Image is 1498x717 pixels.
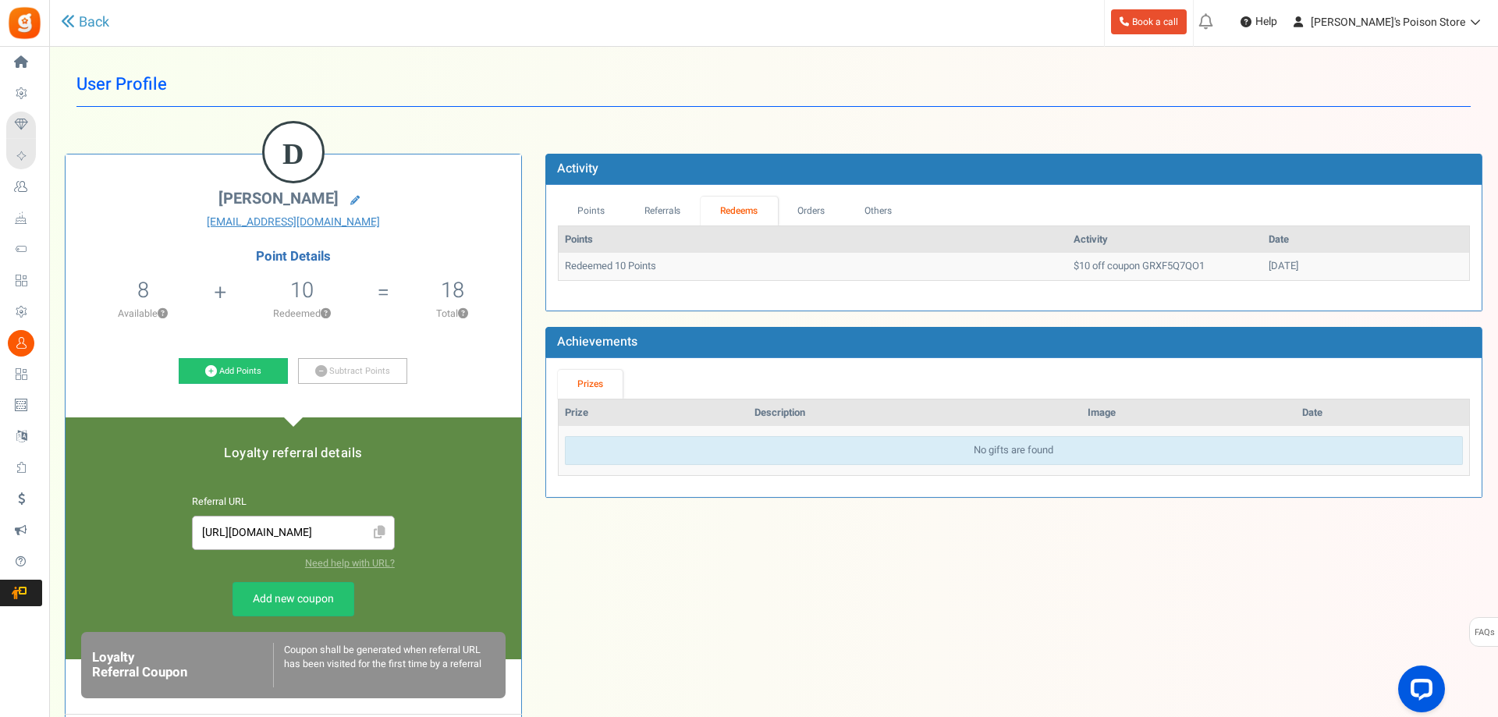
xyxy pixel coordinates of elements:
img: Gratisfaction [7,5,42,41]
a: Prizes [558,370,623,399]
th: Prize [559,399,748,427]
span: [PERSON_NAME] [218,187,339,210]
span: Help [1251,14,1277,30]
td: Redeemed 10 Points [559,253,1067,280]
a: Add new coupon [233,582,354,616]
p: Redeemed [229,307,376,321]
h6: Referral URL [192,497,395,508]
button: ? [458,309,468,319]
h5: 10 [290,279,314,302]
a: Referrals [624,197,701,225]
span: [PERSON_NAME]'s Poison Store [1311,14,1465,30]
h4: Point Details [66,250,521,264]
div: Coupon shall be generated when referral URL has been visited for the first time by a referral [273,643,495,687]
th: Activity [1067,226,1262,254]
button: ? [158,309,168,319]
th: Description [748,399,1082,427]
a: Help [1234,9,1283,34]
a: Need help with URL? [305,556,395,570]
th: Date [1262,226,1469,254]
span: 8 [137,275,149,306]
button: ? [321,309,331,319]
b: Achievements [557,332,637,351]
b: Activity [557,159,598,178]
span: FAQs [1474,618,1495,648]
th: Date [1296,399,1469,427]
p: Available [73,307,213,321]
a: Points [558,197,625,225]
span: Click to Copy [367,520,392,547]
div: No gifts are found [565,436,1463,465]
th: Points [559,226,1067,254]
a: Others [844,197,911,225]
h6: Loyalty Referral Coupon [92,651,273,680]
figcaption: D [264,123,322,184]
a: Orders [778,197,845,225]
th: Image [1081,399,1296,427]
a: Subtract Points [298,358,407,385]
td: [DATE] [1262,253,1469,280]
a: [EMAIL_ADDRESS][DOMAIN_NAME] [77,215,509,230]
a: Redeems [701,197,778,225]
a: Book a call [1111,9,1187,34]
a: Add Points [179,358,288,385]
h5: 18 [441,279,464,302]
h1: User Profile [76,62,1471,107]
p: Total [392,307,513,321]
h5: Loyalty referral details [81,446,506,460]
td: $10 off coupon GRXF5Q7QO1 [1067,253,1262,280]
